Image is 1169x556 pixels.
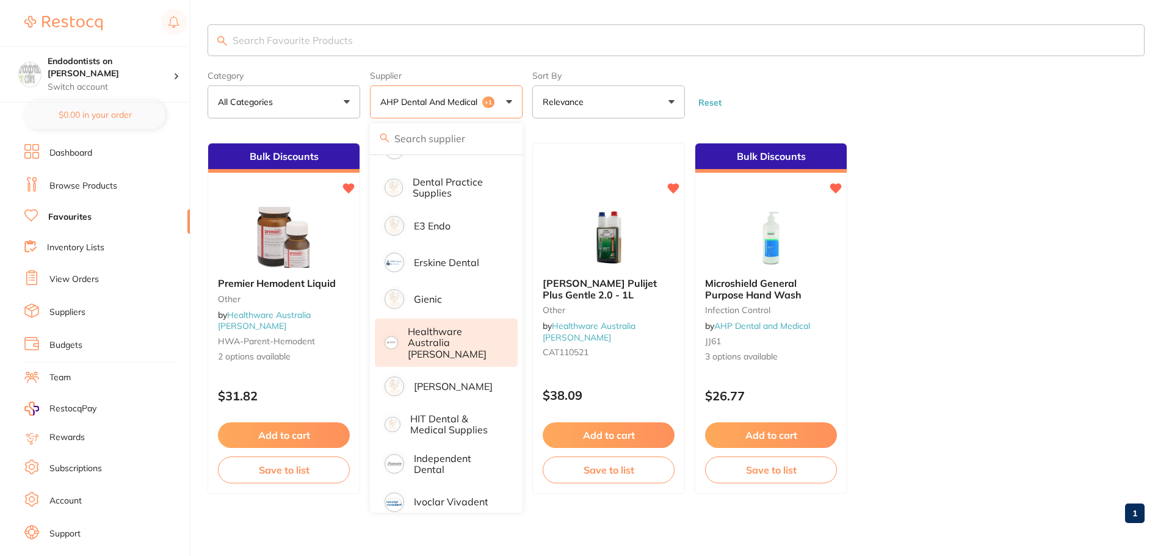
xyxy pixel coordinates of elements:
[218,309,311,331] span: by
[49,403,96,415] span: RestocqPay
[543,388,675,402] p: $38.09
[543,278,675,300] b: Cattani Pulijet Plus Gentle 2.0 - 1L
[705,320,810,331] span: by
[705,305,837,315] small: infection control
[24,100,165,129] button: $0.00 in your order
[386,338,396,348] img: Healthware Australia Ridley
[386,494,402,510] img: Ivoclar Vivadent
[705,278,837,300] b: Microshield General Purpose Hand Wash
[19,62,41,84] img: Endodontists on Collins
[414,381,493,392] p: [PERSON_NAME]
[370,71,523,81] label: Supplier
[386,378,402,394] img: Henry Schein Halas
[414,220,451,231] p: E3 Endo
[218,336,315,347] span: HWA-parent-hemodent
[49,273,99,286] a: View Orders
[218,294,350,304] small: other
[24,402,96,416] a: RestocqPay
[49,180,117,192] a: Browse Products
[208,71,360,81] label: Category
[24,16,103,31] img: Restocq Logo
[49,495,82,507] a: Account
[569,207,648,268] img: Cattani Pulijet Plus Gentle 2.0 - 1L
[49,528,81,540] a: Support
[413,176,501,199] p: Dental Practice Supplies
[48,81,173,93] p: Switch account
[386,291,402,307] img: Gienic
[370,85,523,118] button: AHP Dental and Medical+1
[543,457,675,483] button: Save to list
[386,419,399,431] img: HIT Dental & Medical Supplies
[705,457,837,483] button: Save to list
[408,326,501,359] p: Healthware Australia [PERSON_NAME]
[49,306,85,319] a: Suppliers
[218,351,350,363] span: 2 options available
[705,422,837,448] button: Add to cart
[24,402,39,416] img: RestocqPay
[208,85,360,118] button: All Categories
[410,413,501,436] p: HIT Dental & Medical Supplies
[49,463,102,475] a: Subscriptions
[386,255,402,270] img: Erskine Dental
[370,123,523,154] input: Search supplier
[218,278,350,289] b: Premier Hemodent Liquid
[218,389,350,403] p: $31.82
[49,339,82,352] a: Budgets
[208,24,1145,56] input: Search Favourite Products
[543,422,675,448] button: Add to cart
[705,336,721,347] span: JJ61
[543,347,588,358] span: CAT110521
[218,277,336,289] span: Premier Hemodent Liquid
[532,71,685,81] label: Sort By
[48,56,173,79] h4: Endodontists on Collins
[24,9,103,37] a: Restocq Logo
[49,431,85,444] a: Rewards
[208,143,360,173] div: Bulk Discounts
[218,96,278,108] p: All Categories
[380,96,482,108] p: AHP Dental and Medical
[731,207,811,268] img: Microshield General Purpose Hand Wash
[414,453,501,475] p: Independent Dental
[414,257,479,268] p: Erskine Dental
[49,372,71,384] a: Team
[386,218,402,234] img: E3 Endo
[244,207,324,268] img: Premier Hemodent Liquid
[414,496,488,507] p: Ivoclar Vivadent
[532,85,685,118] button: Relevance
[705,351,837,363] span: 3 options available
[482,96,494,109] span: +1
[218,422,350,448] button: Add to cart
[414,294,442,305] p: Gienic
[48,211,92,223] a: Favourites
[218,457,350,483] button: Save to list
[1125,501,1145,525] a: 1
[414,144,479,155] p: Critical Dental
[386,456,402,472] img: Independent Dental
[47,242,104,254] a: Inventory Lists
[695,97,725,108] button: Reset
[218,309,311,331] a: Healthware Australia [PERSON_NAME]
[543,305,675,315] small: other
[705,277,802,300] span: Microshield General Purpose Hand Wash
[49,147,92,159] a: Dashboard
[543,320,635,342] a: Healthware Australia [PERSON_NAME]
[543,320,635,342] span: by
[543,277,657,300] span: [PERSON_NAME] Pulijet Plus Gentle 2.0 - 1L
[705,389,837,403] p: $26.77
[695,143,847,173] div: Bulk Discounts
[714,320,810,331] a: AHP Dental and Medical
[386,181,401,195] img: Dental Practice Supplies
[543,96,588,108] p: Relevance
